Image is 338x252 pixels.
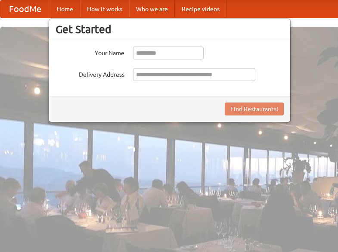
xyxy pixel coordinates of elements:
[80,0,129,18] a: How it works
[129,0,175,18] a: Who we are
[56,47,124,57] label: Your Name
[56,68,124,79] label: Delivery Address
[0,0,50,18] a: FoodMe
[50,0,80,18] a: Home
[175,0,226,18] a: Recipe videos
[225,103,284,115] button: Find Restaurants!
[56,23,284,36] h3: Get Started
